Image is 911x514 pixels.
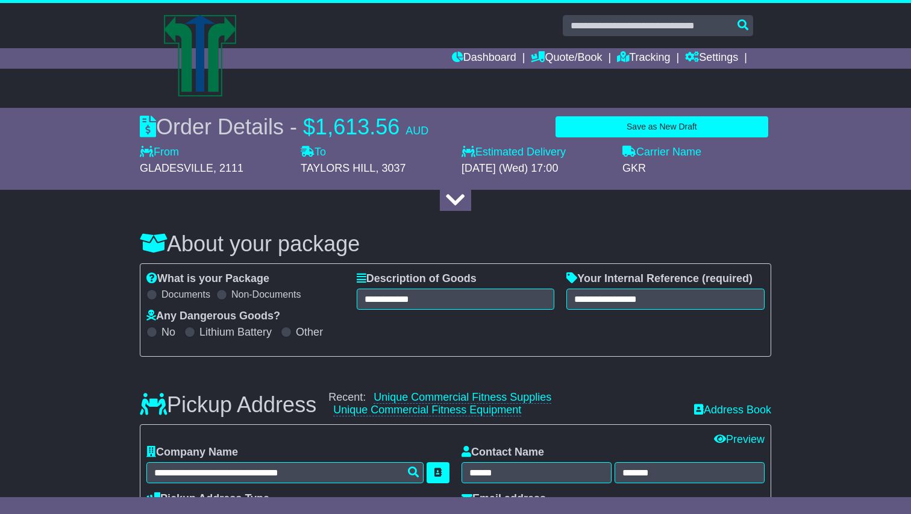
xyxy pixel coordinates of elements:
label: Your Internal Reference (required) [566,272,753,286]
label: Carrier Name [622,146,701,159]
a: Unique Commercial Fitness Supplies [374,391,551,404]
label: No [161,326,175,339]
label: To [301,146,326,159]
label: Other [296,326,323,339]
label: Contact Name [462,446,544,459]
span: $ [303,114,315,139]
div: GKR [622,162,771,175]
span: , 3037 [375,162,405,174]
label: What is your Package [146,272,269,286]
a: Quote/Book [531,48,602,69]
label: Description of Goods [357,272,477,286]
button: Save as New Draft [556,116,768,137]
a: Preview [714,433,765,445]
label: From [140,146,179,159]
a: Unique Commercial Fitness Equipment [333,404,521,416]
label: Company Name [146,446,238,459]
h3: About your package [140,232,771,256]
label: Lithium Battery [199,326,272,339]
a: Dashboard [452,48,516,69]
span: 1,613.56 [315,114,399,139]
label: Email address [462,492,546,506]
label: Estimated Delivery [462,146,610,159]
span: AUD [405,125,428,137]
label: Non-Documents [231,289,301,300]
span: GLADESVILLE [140,162,213,174]
div: [DATE] (Wed) 17:00 [462,162,610,175]
span: , 2111 [213,162,243,174]
a: Address Book [694,404,771,417]
label: Documents [161,289,210,300]
a: Settings [685,48,738,69]
label: Any Dangerous Goods? [146,310,280,323]
label: Pickup Address Type [146,492,269,506]
h3: Pickup Address [140,393,316,417]
div: Order Details - [140,114,428,140]
div: Recent: [328,391,682,417]
span: TAYLORS HILL [301,162,375,174]
a: Tracking [617,48,670,69]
